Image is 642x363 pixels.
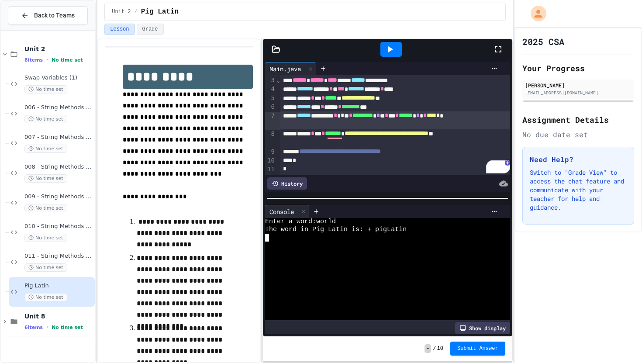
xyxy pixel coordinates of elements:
div: 6 [265,103,276,111]
button: Grade [137,24,164,35]
span: Back to Teams [34,11,75,20]
div: 9 [265,148,276,156]
div: 10 [265,156,276,165]
span: The word in Pig Latin is: + pigLatin [265,226,407,234]
div: 8 [265,130,276,148]
span: / [433,345,436,352]
h1: 2025 CSA [522,35,564,48]
span: 009 - String Methods - substring [24,193,93,201]
h2: Your Progress [522,62,634,74]
span: 006 - String Methods - Length [24,104,93,111]
div: 7 [265,112,276,130]
span: 007 - String Methods - charAt [24,134,93,141]
span: No time set [24,234,67,242]
span: • [46,324,48,331]
span: Swap Variables (1) [24,74,93,82]
span: Unit 2 [112,8,131,15]
span: 8 items [24,57,43,63]
div: To enrich screen reader interactions, please activate Accessibility in Grammarly extension settings [280,56,510,175]
button: Lesson [104,24,135,35]
span: No time set [24,263,67,272]
span: Pig Latin [24,282,93,290]
span: 10 [437,345,443,352]
span: Unit 2 [24,45,93,53]
span: Submit Answer [457,345,498,352]
span: Unit 8 [24,312,93,320]
span: 6 items [24,325,43,330]
span: • [46,56,48,63]
span: Enter a word:world [265,218,336,226]
div: History [267,177,307,190]
span: - [425,344,431,353]
div: [EMAIL_ADDRESS][DOMAIN_NAME] [525,90,632,96]
div: Console [265,205,309,218]
div: [PERSON_NAME] [525,81,632,89]
div: Show display [455,322,510,334]
button: Submit Answer [450,342,505,356]
span: No time set [24,204,67,212]
span: / [135,8,138,15]
span: No time set [24,85,67,93]
span: 010 - String Methods Practice 1 [24,223,93,230]
div: Console [265,207,298,216]
span: 011 - String Methods Practice 2 [24,252,93,260]
button: Back to Teams [8,6,88,25]
p: Switch to "Grade View" to access the chat feature and communicate with your teacher for help and ... [530,168,627,212]
span: No time set [52,325,83,330]
h3: Need Help? [530,154,627,165]
span: No time set [24,293,67,301]
div: 11 [265,165,276,174]
div: No due date set [522,129,634,140]
div: 5 [265,94,276,103]
span: No time set [24,115,67,123]
span: 008 - String Methods - indexOf [24,163,93,171]
span: No time set [52,57,83,63]
span: No time set [24,174,67,183]
span: Pig Latin [141,7,179,17]
div: 3 [265,76,276,85]
div: Main.java [265,62,316,75]
div: My Account [521,3,549,24]
div: 4 [265,85,276,93]
span: Fold line [276,76,280,83]
div: Main.java [265,64,305,73]
span: No time set [24,145,67,153]
h2: Assignment Details [522,114,634,126]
